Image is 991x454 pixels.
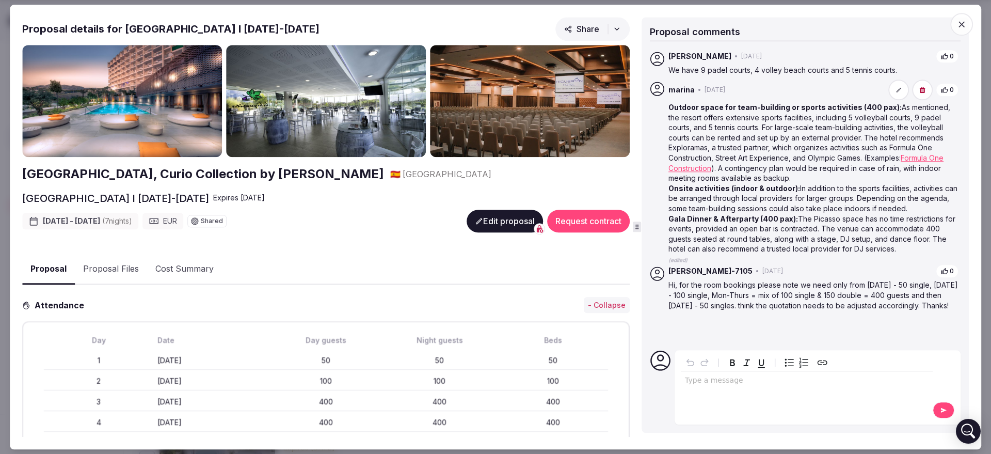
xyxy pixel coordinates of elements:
[668,184,800,193] strong: Onsite activities (indoor & outdoor):
[157,397,267,407] div: [DATE]
[815,355,829,370] button: Create link
[44,417,153,428] div: 4
[22,191,209,206] h2: [GEOGRAPHIC_DATA] I [DATE]-[DATE]
[499,397,608,407] div: 400
[147,255,222,285] button: Cost Summary
[430,45,630,158] img: Gallery photo 3
[681,371,933,392] div: editable markdown
[499,417,608,428] div: 400
[741,52,762,61] span: [DATE]
[385,376,494,386] div: 100
[22,254,75,285] button: Proposal
[499,335,608,346] div: Beds
[499,376,608,386] div: 100
[226,45,426,158] img: Gallery photo 2
[271,335,381,346] div: Day guests
[668,52,731,62] span: [PERSON_NAME]
[668,85,695,96] span: marina
[950,86,954,95] span: 0
[271,397,381,407] div: 400
[271,355,381,366] div: 50
[44,355,153,366] div: 1
[157,355,267,366] div: [DATE]
[668,280,958,311] p: Hi, for the room bookings please note we need only from [DATE] - 50 single, [DATE] - 100 single, ...
[390,168,401,180] button: 🇪🇸
[201,218,223,224] span: Shared
[142,213,183,229] div: EUR
[936,264,958,278] button: 0
[668,183,958,214] p: In addition to the sports facilities, activities can be arranged through local providers for larg...
[564,24,599,34] span: Share
[950,267,954,276] span: 0
[385,335,494,346] div: Night guests
[782,355,811,370] div: toggle group
[762,267,783,276] span: [DATE]
[22,165,384,183] a: [GEOGRAPHIC_DATA], Curio Collection by [PERSON_NAME]
[734,52,738,61] span: •
[668,214,798,223] strong: Gala Dinner & Afterparty (400 pax):
[668,214,958,254] p: The Picasso space has no time restrictions for events, provided an open bar is contracted. The ve...
[956,419,981,444] div: Open Intercom Messenger
[756,267,759,276] span: •
[555,17,630,41] button: Share
[22,45,222,158] img: Gallery photo 1
[950,52,954,61] span: 0
[30,299,92,311] h3: Attendance
[668,266,753,276] span: [PERSON_NAME]-7105
[271,376,381,386] div: 100
[650,26,740,37] span: Proposal comments
[44,397,153,407] div: 3
[467,210,543,232] button: Edit proposal
[157,417,267,428] div: [DATE]
[584,297,630,314] button: - Collapse
[668,254,688,264] button: (edited)
[44,335,153,346] div: Day
[403,168,491,180] span: [GEOGRAPHIC_DATA]
[385,355,494,366] div: 50
[157,335,267,346] div: Date
[698,86,701,95] span: •
[271,417,381,428] div: 400
[385,397,494,407] div: 400
[668,66,958,76] p: We have 9 padel courts, 4 volley beach courts and 5 tennis courts.
[936,83,958,97] button: 0
[668,103,902,112] strong: Outdoor space for team-building or sports activities (400 pax):
[668,257,688,263] span: (edited)
[725,355,740,370] button: Bold
[390,169,401,179] span: 🇪🇸
[754,355,769,370] button: Underline
[668,102,958,183] p: As mentioned, the resort offers extensive sports facilities, including 5 volleyball courts, 9 pad...
[796,355,811,370] button: Numbered list
[102,216,132,225] span: ( 7 night s )
[740,355,754,370] button: Italic
[75,255,147,285] button: Proposal Files
[782,355,796,370] button: Bulleted list
[157,376,267,386] div: [DATE]
[385,417,494,428] div: 400
[43,216,132,226] span: [DATE] - [DATE]
[936,50,958,64] button: 0
[22,22,319,36] h2: Proposal details for [GEOGRAPHIC_DATA] I [DATE]-[DATE]
[213,193,265,203] div: Expire s [DATE]
[499,355,608,366] div: 50
[705,86,725,95] span: [DATE]
[44,376,153,386] div: 2
[547,210,630,232] button: Request contract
